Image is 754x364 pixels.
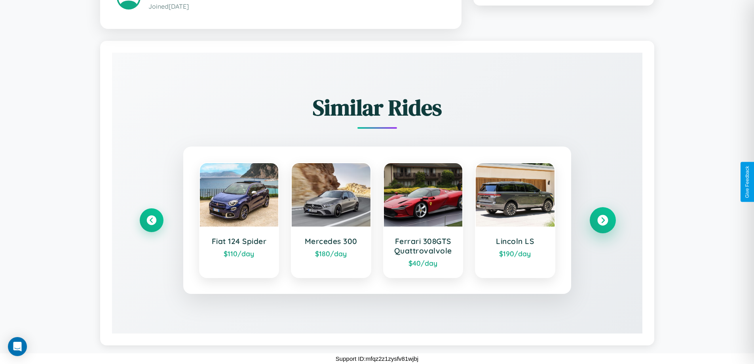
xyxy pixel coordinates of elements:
a: Ferrari 308GTS Quattrovalvole$40/day [383,162,463,278]
a: Mercedes 300$180/day [291,162,371,278]
a: Fiat 124 Spider$110/day [199,162,279,278]
p: Joined [DATE] [148,1,445,12]
h2: Similar Rides [140,92,615,123]
h3: Ferrari 308GTS Quattrovalvole [392,236,455,255]
h3: Mercedes 300 [300,236,363,246]
div: $ 40 /day [392,259,455,267]
h3: Fiat 124 Spider [208,236,271,246]
div: $ 110 /day [208,249,271,258]
div: $ 180 /day [300,249,363,258]
a: Lincoln LS$190/day [475,162,555,278]
div: Give Feedback [745,166,750,198]
div: $ 190 /day [484,249,547,258]
h3: Lincoln LS [484,236,547,246]
div: Open Intercom Messenger [8,337,27,356]
p: Support ID: mfqz2z1zysfv81wjbj [336,353,418,364]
